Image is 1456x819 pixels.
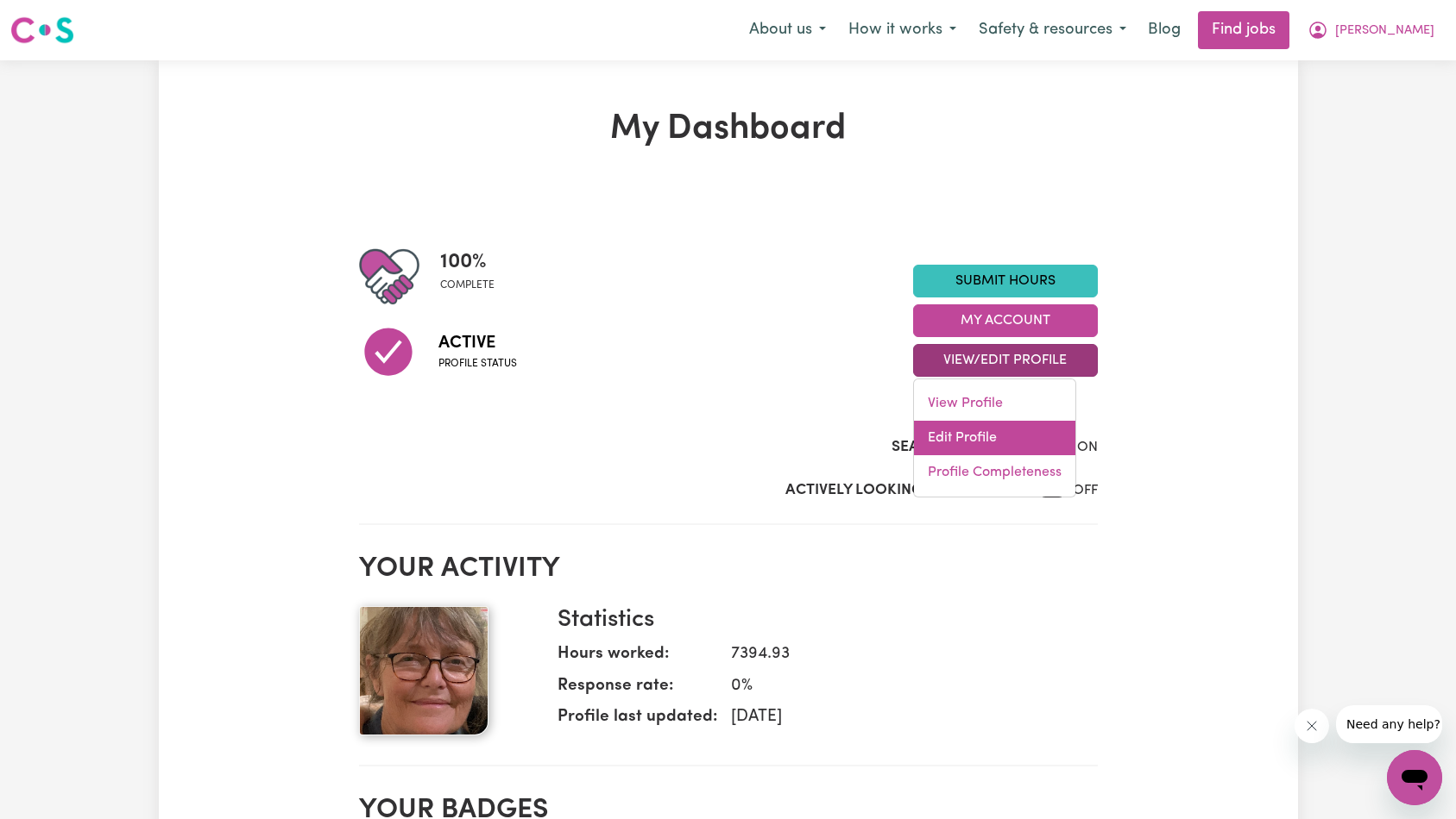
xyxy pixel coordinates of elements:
button: My Account [913,304,1098,337]
a: Edit Profile [914,421,1075,455]
dt: Profile last updated: [558,705,717,737]
dd: 0 % [717,674,1084,699]
div: View/Edit Profile [913,378,1076,497]
iframe: Close message [1295,709,1329,743]
span: 100 % [440,247,495,278]
h3: Statistics [558,606,1084,635]
a: Profile Completeness [914,455,1075,490]
button: About us [738,12,837,48]
span: complete [440,278,495,293]
a: Submit Hours [913,265,1098,297]
button: How it works [837,12,968,48]
h2: Your activity [359,553,1098,585]
h1: My Dashboard [359,109,1098,150]
label: Actively Looking for Clients [785,479,1018,502]
img: Careseekers logo [10,15,74,46]
button: View/Edit Profile [913,344,1098,377]
button: Safety & resources [968,12,1138,48]
a: Find jobs [1198,11,1289,49]
span: [PERSON_NAME] [1335,22,1434,41]
img: Your profile picture [359,606,488,735]
a: Blog [1138,11,1191,49]
div: Profile completeness: 100% [440,247,508,307]
button: My Account [1296,12,1446,48]
dt: Response rate: [558,674,717,706]
span: Active [438,330,517,356]
dd: 7394.93 [717,642,1084,667]
span: Profile status [438,356,517,372]
iframe: Button to launch messaging window [1387,750,1442,805]
a: Careseekers logo [10,10,74,50]
span: ON [1077,441,1098,454]
a: View Profile [914,386,1075,421]
iframe: Message from company [1336,705,1442,743]
span: OFF [1073,484,1098,497]
dd: [DATE] [717,705,1084,730]
dt: Hours worked: [558,642,717,674]
label: Search Visibility [892,436,1022,459]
